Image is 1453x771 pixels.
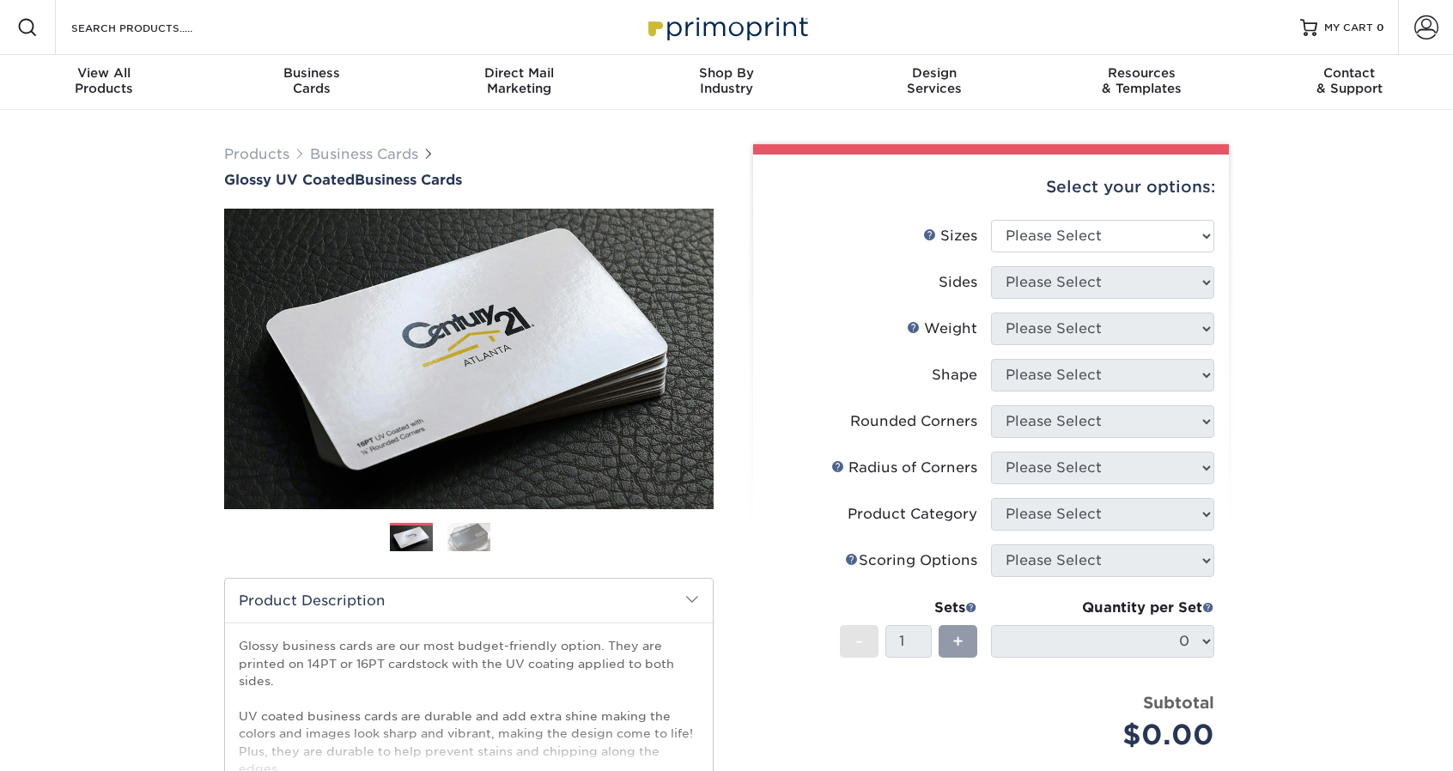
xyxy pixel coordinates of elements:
div: Industry [623,65,830,96]
img: Glossy UV Coated 01 [224,114,714,604]
span: - [855,628,863,654]
a: Contact& Support [1245,55,1453,110]
span: + [952,628,964,654]
a: Direct MailMarketing [415,55,623,110]
div: Sets [840,598,977,618]
div: Product Category [848,504,977,525]
img: Primoprint [641,9,812,46]
span: Resources [1038,65,1246,81]
img: Business Cards 02 [447,522,490,552]
h1: Business Cards [224,172,714,188]
div: Sizes [923,226,977,246]
img: Business Cards 01 [390,517,433,560]
a: Business Cards [310,146,418,162]
a: Resources& Templates [1038,55,1246,110]
span: Direct Mail [415,65,623,81]
div: Scoring Options [845,550,977,571]
input: SEARCH PRODUCTS..... [70,17,237,38]
a: Shop ByIndustry [623,55,830,110]
a: Glossy UV CoatedBusiness Cards [224,172,714,188]
div: Sides [939,272,977,293]
div: Marketing [415,65,623,96]
span: MY CART [1324,21,1373,35]
div: Services [830,65,1038,96]
span: Glossy UV Coated [224,172,355,188]
div: Select your options: [767,155,1215,220]
div: Weight [907,319,977,339]
div: & Templates [1038,65,1246,96]
div: Radius of Corners [831,458,977,478]
div: & Support [1245,65,1453,96]
strong: Subtotal [1143,693,1214,712]
div: Quantity per Set [991,598,1214,618]
span: Business [208,65,416,81]
a: DesignServices [830,55,1038,110]
img: Business Cards 03 [505,516,548,559]
span: Design [830,65,1038,81]
a: Products [224,146,289,162]
span: Contact [1245,65,1453,81]
a: BusinessCards [208,55,416,110]
span: Shop By [623,65,830,81]
span: 0 [1377,21,1384,33]
div: Shape [932,365,977,385]
div: $0.00 [1004,714,1214,756]
h2: Product Description [225,579,713,622]
div: Rounded Corners [850,411,977,432]
div: Cards [208,65,416,96]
